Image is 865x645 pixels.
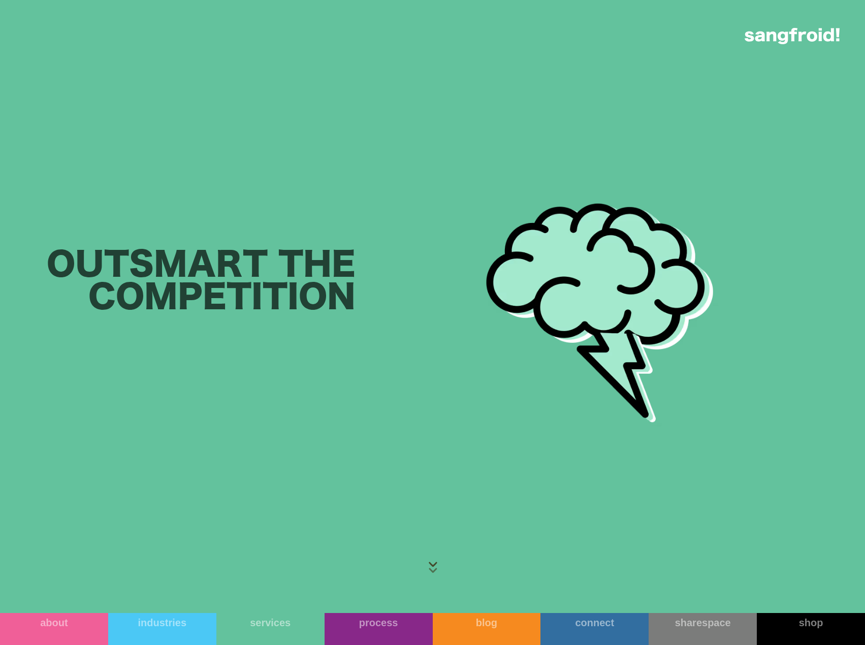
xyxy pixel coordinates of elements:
[757,617,865,629] div: shop
[649,617,757,629] div: sharespace
[108,617,216,629] div: industries
[216,617,325,629] div: services
[540,617,649,629] div: connect
[325,617,433,629] div: process
[745,28,840,44] img: logo
[433,617,541,629] div: blog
